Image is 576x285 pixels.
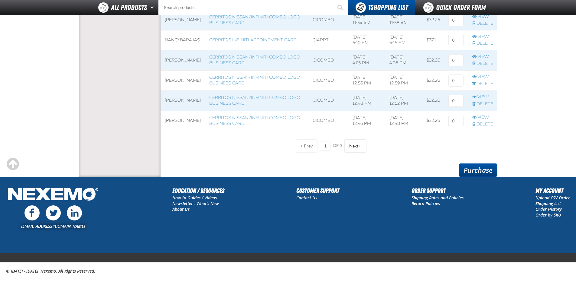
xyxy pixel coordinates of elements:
[535,195,570,201] a: Upload CSV Order
[161,71,205,91] td: [PERSON_NAME]
[161,90,205,111] td: [PERSON_NAME]
[472,61,493,67] a: Delete row action
[21,223,85,229] a: [EMAIL_ADDRESS][DOMAIN_NAME]
[308,90,348,111] td: CICOMBO
[209,95,300,106] a: Cerritos Nissan/Infiniti Combo Logo Business Card
[161,50,205,71] td: [PERSON_NAME]
[472,74,493,80] a: View row action
[385,50,422,71] td: [DATE] 4:08 PM
[368,3,370,12] strong: 1
[412,195,464,201] a: Shipping Rates and Policies
[422,71,444,91] td: $32.26
[348,50,385,71] td: [DATE] 4:03 PM
[209,115,300,126] a: Cerritos Nissan/Infiniti Combo Logo Business Card
[308,10,348,30] td: CICOMBO
[348,30,385,50] td: [DATE] 6:10 PM
[308,50,348,71] td: CICOMBO
[172,206,190,212] a: About Us
[448,14,464,26] input: 0
[472,115,493,120] a: View row action
[448,34,464,46] input: 0
[385,71,422,91] td: [DATE] 12:59 PM
[535,201,561,206] a: Shopping List
[172,186,224,195] h2: Education / Resources
[472,122,493,127] a: Delete row action
[472,101,493,107] a: Delete row action
[296,186,339,195] h2: Customer Support
[348,10,385,30] td: [DATE] 11:54 AM
[422,50,444,71] td: $32.26
[385,30,422,50] td: [DATE] 6:15 PM
[209,14,300,25] a: Cerritos Nissan/Infiniti Combo Logo Business Card
[412,186,464,195] h2: Order Support
[535,212,561,218] a: Order by SKU
[6,186,100,204] img: Nexemo Logo
[349,144,358,148] span: Next Page
[472,21,493,27] a: Delete row action
[472,81,493,87] a: Delete row action
[385,111,422,131] td: [DATE] 12:48 PM
[448,74,464,87] input: 0
[308,111,348,131] td: CICOMBO
[296,195,317,201] a: Contact Us
[308,71,348,91] td: CICOMBO
[209,37,297,43] a: Cerritos Infiniti Appointment Card
[385,90,422,111] td: [DATE] 12:52 PM
[385,10,422,30] td: [DATE] 11:58 AM
[472,14,493,20] a: View row action
[368,3,408,12] span: Shopping List
[161,10,205,30] td: [PERSON_NAME]
[448,95,464,107] input: 0
[333,143,342,149] span: of 5
[459,163,497,177] a: Purchase
[348,71,385,91] td: [DATE] 12:56 PM
[6,157,19,171] div: Scroll to the top
[422,10,444,30] td: $32.26
[535,206,562,212] a: Order History
[344,139,366,153] button: Next Page
[448,54,464,66] input: 0
[209,75,300,86] a: Cerritos Nissan/Infiniti Combo Logo Business Card
[472,54,493,60] a: View row action
[320,141,330,151] input: Current page number
[535,186,570,195] h2: My Account
[161,30,205,50] td: NancyBarajas
[412,201,440,206] a: Return Policies
[348,90,385,111] td: [DATE] 12:48 PM
[308,30,348,50] td: CIAPPT
[348,111,385,131] td: [DATE] 12:46 PM
[172,195,217,201] a: How to Guides / Videos
[209,55,300,65] a: Cerritos Nissan/Infiniti Combo Logo Business Card
[448,115,464,127] input: 0
[172,201,219,206] a: Newsletter - What's New
[422,30,444,50] td: $37.1
[472,34,493,40] a: View row action
[472,41,493,46] a: Delete row action
[161,111,205,131] td: [PERSON_NAME]
[422,90,444,111] td: $32.26
[422,111,444,131] td: $32.26
[472,94,493,100] a: View row action
[111,2,147,13] span: All Products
